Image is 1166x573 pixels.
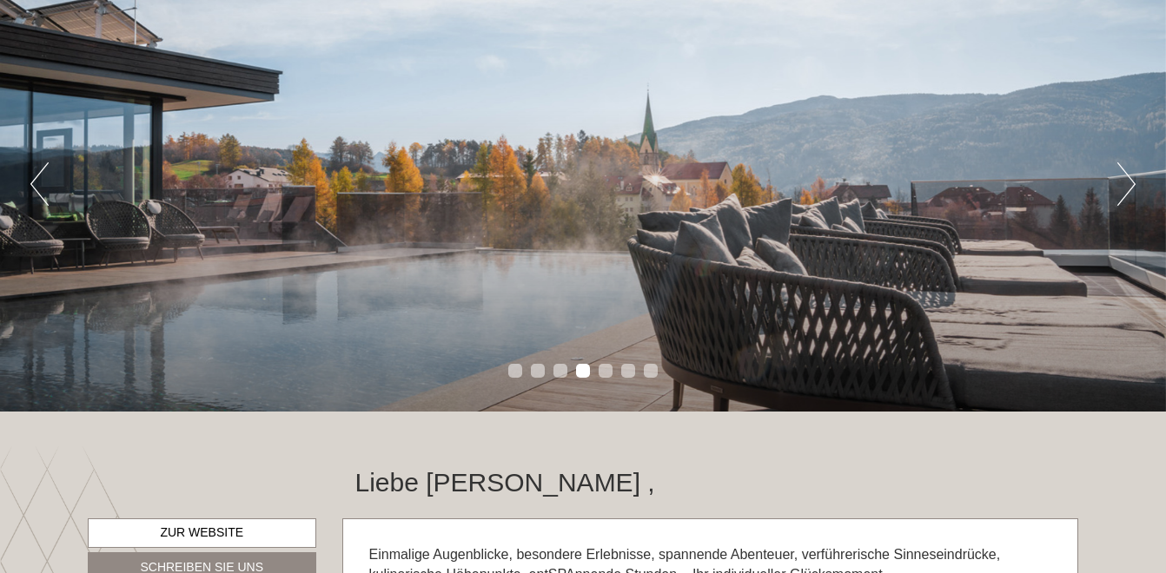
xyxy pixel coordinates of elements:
[1117,162,1136,206] button: Next
[88,518,316,548] a: Zur Website
[355,468,655,497] h1: Liebe [PERSON_NAME] ,
[30,162,49,206] button: Previous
